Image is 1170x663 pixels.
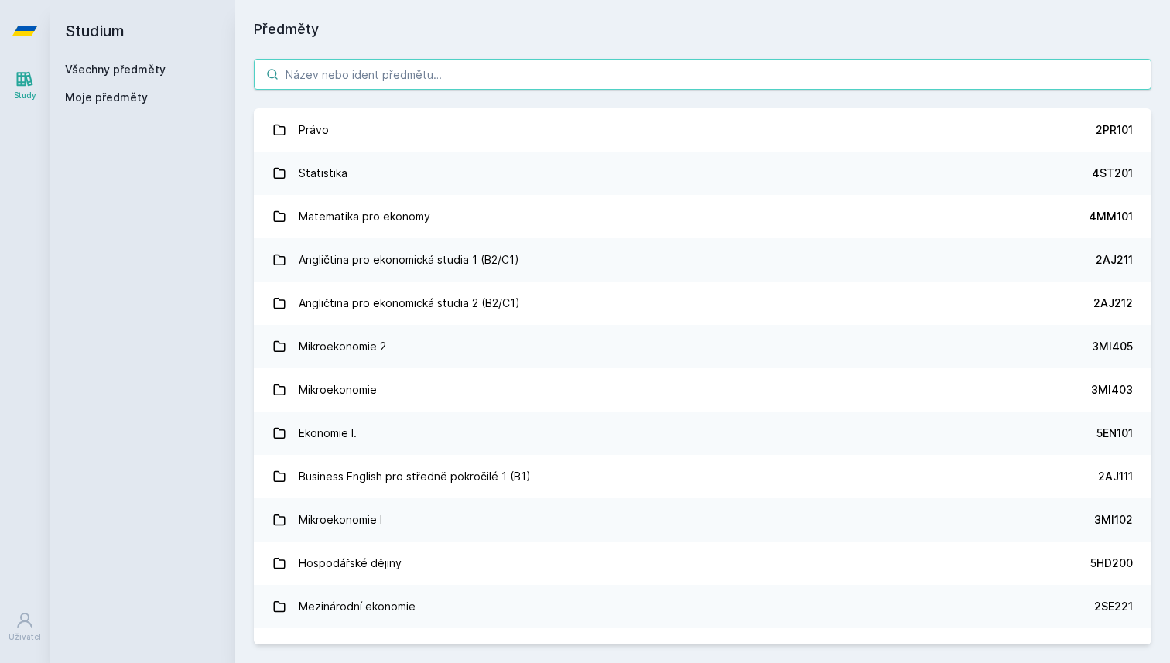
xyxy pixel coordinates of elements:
[299,244,519,275] div: Angličtina pro ekonomická studia 1 (B2/C1)
[1092,166,1133,181] div: 4ST201
[9,631,41,643] div: Uživatel
[3,62,46,109] a: Study
[299,331,386,362] div: Mikroekonomie 2
[1098,469,1133,484] div: 2AJ111
[299,591,416,622] div: Mezinárodní ekonomie
[254,585,1151,628] a: Mezinárodní ekonomie 2SE221
[299,418,357,449] div: Ekonomie I.
[299,374,377,405] div: Mikroekonomie
[254,455,1151,498] a: Business English pro středně pokročilé 1 (B1) 2AJ111
[1090,555,1133,571] div: 5HD200
[254,325,1151,368] a: Mikroekonomie 2 3MI405
[299,201,430,232] div: Matematika pro ekonomy
[1096,252,1133,268] div: 2AJ211
[254,19,1151,40] h1: Předměty
[65,63,166,76] a: Všechny předměty
[1096,122,1133,138] div: 2PR101
[1096,425,1133,441] div: 5EN101
[254,282,1151,325] a: Angličtina pro ekonomická studia 2 (B2/C1) 2AJ212
[1094,599,1133,614] div: 2SE221
[254,542,1151,585] a: Hospodářské dějiny 5HD200
[254,412,1151,455] a: Ekonomie I. 5EN101
[299,114,329,145] div: Právo
[1092,642,1133,658] div: 22F200
[3,603,46,651] a: Uživatel
[254,108,1151,152] a: Právo 2PR101
[299,288,520,319] div: Angličtina pro ekonomická studia 2 (B2/C1)
[254,238,1151,282] a: Angličtina pro ekonomická studia 1 (B2/C1) 2AJ211
[1092,339,1133,354] div: 3MI405
[299,548,402,579] div: Hospodářské dějiny
[254,152,1151,195] a: Statistika 4ST201
[299,504,382,535] div: Mikroekonomie I
[254,195,1151,238] a: Matematika pro ekonomy 4MM101
[254,59,1151,90] input: Název nebo ident předmětu…
[254,498,1151,542] a: Mikroekonomie I 3MI102
[1094,512,1133,528] div: 3MI102
[65,90,148,105] span: Moje předměty
[1089,209,1133,224] div: 4MM101
[299,158,347,189] div: Statistika
[14,90,36,101] div: Study
[299,461,531,492] div: Business English pro středně pokročilé 1 (B1)
[1093,296,1133,311] div: 2AJ212
[254,368,1151,412] a: Mikroekonomie 3MI403
[1091,382,1133,398] div: 3MI403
